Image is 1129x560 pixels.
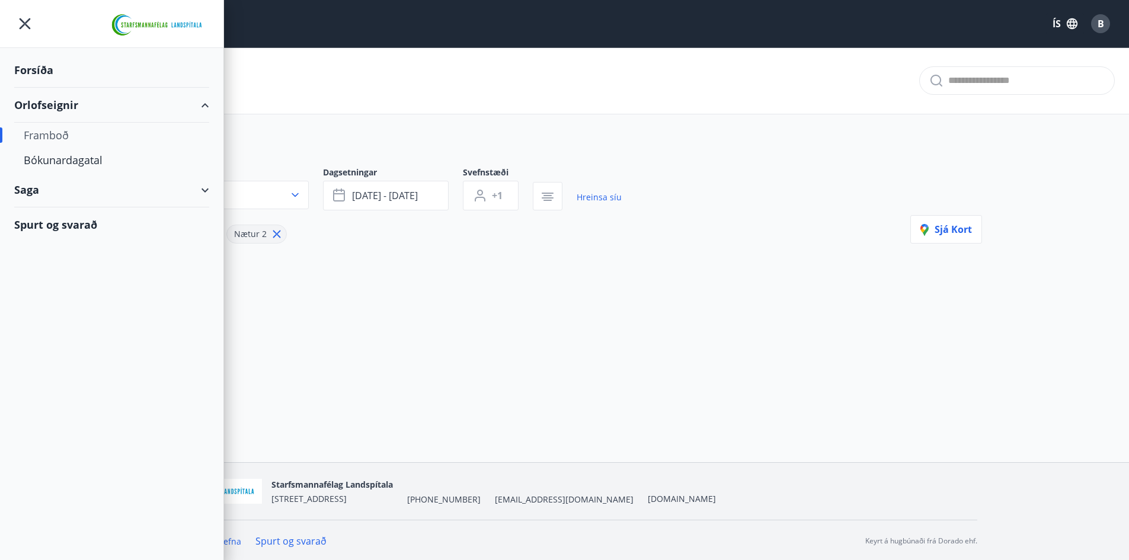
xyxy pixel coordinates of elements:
[352,189,418,202] span: [DATE] - [DATE]
[255,535,327,548] a: Spurt og svarað
[226,225,287,244] div: Nætur 2
[865,536,977,546] p: Keyrt á hugbúnaði frá Dorado ehf.
[107,13,209,37] img: union_logo
[577,184,622,210] a: Hreinsa síu
[271,479,393,490] span: Starfsmannafélag Landspítala
[463,181,519,210] button: +1
[14,53,209,88] div: Forsíða
[910,215,982,244] button: Sjá kort
[323,181,449,210] button: [DATE] - [DATE]
[492,189,503,202] span: +1
[14,207,209,242] div: Spurt og svarað
[24,148,200,172] div: Bókunardagatal
[323,167,463,181] span: Dagsetningar
[1098,17,1104,30] span: B
[14,172,209,207] div: Saga
[14,88,209,123] div: Orlofseignir
[495,494,634,505] span: [EMAIL_ADDRESS][DOMAIN_NAME]
[234,228,267,239] span: Nætur 2
[920,223,972,236] span: Sjá kort
[1046,13,1084,34] button: ÍS
[271,493,347,504] span: [STREET_ADDRESS]
[407,494,481,505] span: [PHONE_NUMBER]
[148,167,323,181] span: Svæði
[14,13,36,34] button: menu
[24,123,200,148] div: Framboð
[463,167,533,181] span: Svefnstæði
[648,493,716,504] a: [DOMAIN_NAME]
[1086,9,1115,38] button: B
[148,181,309,209] button: Val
